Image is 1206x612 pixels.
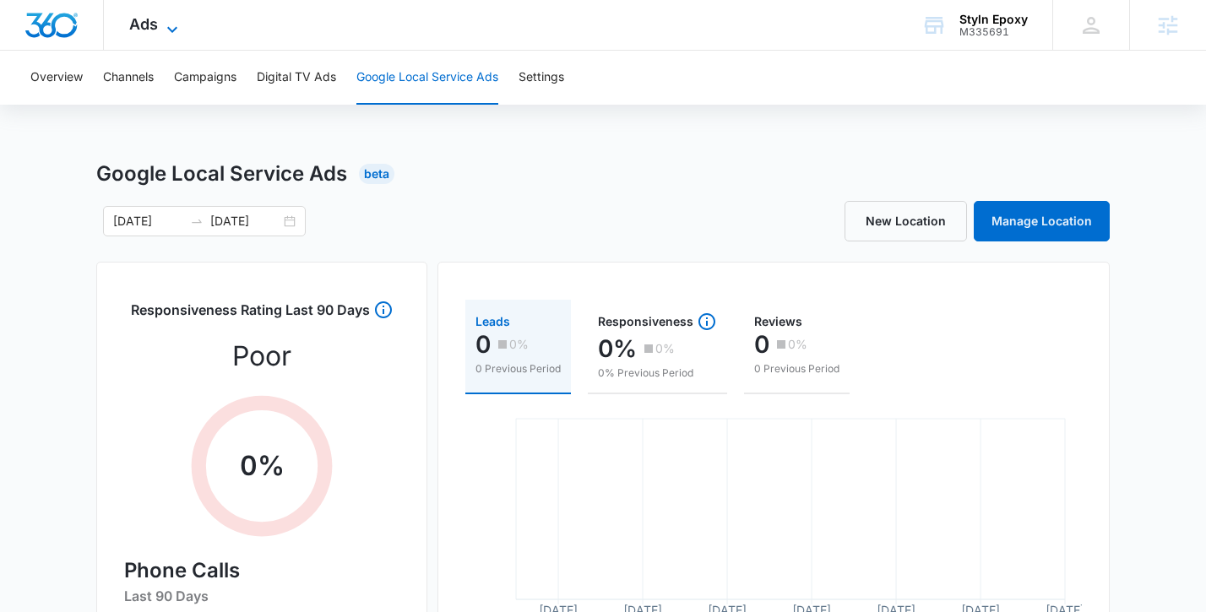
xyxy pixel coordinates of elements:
[959,26,1028,38] div: account id
[475,361,561,376] p: 0 Previous Period
[240,446,285,486] p: 0 %
[113,212,183,230] input: Start date
[754,361,839,376] p: 0 Previous Period
[131,300,370,329] h3: Responsiveness Rating Last 90 Days
[27,27,41,41] img: logo_orange.svg
[30,51,83,105] button: Overview
[598,335,637,362] p: 0%
[96,159,347,189] h1: Google Local Service Ads
[124,555,399,586] h4: Phone Calls
[190,214,204,228] span: to
[124,586,399,606] h6: Last 90 Days
[845,201,967,241] a: New Location
[754,331,769,358] p: 0
[190,214,204,228] span: swap-right
[754,316,839,328] div: Reviews
[974,201,1110,241] a: Manage Location
[598,311,717,332] div: Responsiveness
[168,98,182,111] img: tab_keywords_by_traffic_grey.svg
[103,51,154,105] button: Channels
[475,316,561,328] div: Leads
[788,338,807,350] p: 0%
[46,98,59,111] img: tab_domain_overview_orange.svg
[519,51,564,105] button: Settings
[232,336,291,376] p: Poor
[959,13,1028,26] div: account name
[187,100,285,111] div: Keywords by Traffic
[359,164,394,184] div: Beta
[174,51,236,105] button: Campaigns
[598,366,717,381] p: 0% Previous Period
[129,15,158,33] span: Ads
[655,343,675,355] p: 0%
[356,51,498,105] button: Google Local Service Ads
[47,27,83,41] div: v 4.0.25
[27,44,41,57] img: website_grey.svg
[475,331,491,358] p: 0
[210,212,280,230] input: End date
[44,44,186,57] div: Domain: [DOMAIN_NAME]
[509,338,529,350] p: 0%
[257,51,336,105] button: Digital TV Ads
[64,100,151,111] div: Domain Overview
